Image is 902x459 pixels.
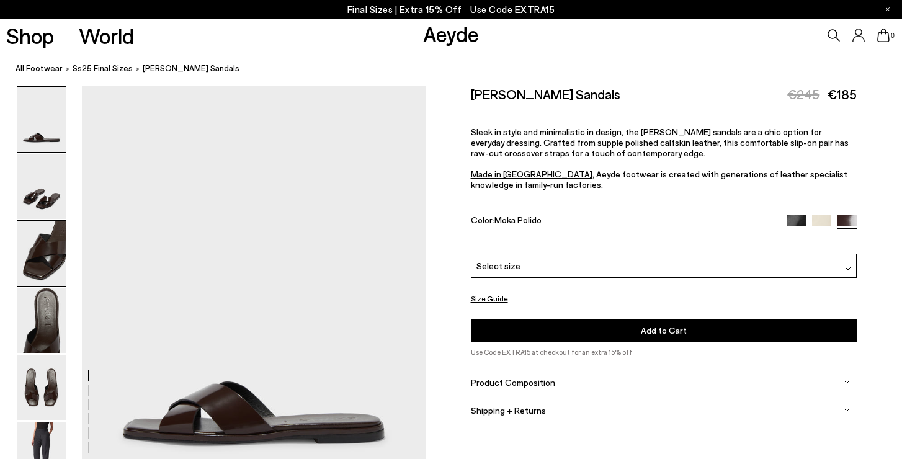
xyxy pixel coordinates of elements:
[16,52,902,86] nav: breadcrumb
[17,221,66,286] img: Sonia Leather Sandals - Image 3
[476,259,520,272] span: Select size
[347,2,555,17] p: Final Sizes | Extra 15% Off
[471,290,508,306] button: Size Guide
[877,29,890,42] a: 0
[494,215,542,225] span: Moka Polido
[143,62,239,75] span: [PERSON_NAME] Sandals
[470,4,555,15] span: Navigate to /collections/ss25-final-sizes
[641,325,687,336] span: Add to Cart
[73,62,133,75] a: Ss25 Final Sizes
[844,379,850,385] img: svg%3E
[828,86,857,102] span: €185
[471,169,592,179] a: Made in [GEOGRAPHIC_DATA]
[471,215,775,229] div: Color:
[787,86,819,102] span: €245
[471,127,849,190] span: Sleek in style and minimalistic in design, the [PERSON_NAME] sandals are a chic option for everyd...
[79,25,134,47] a: World
[471,86,620,102] h2: [PERSON_NAME] Sandals
[471,319,857,342] button: Add to Cart
[845,265,851,272] img: svg%3E
[16,62,63,75] a: All Footwear
[471,405,546,416] span: Shipping + Returns
[471,347,857,358] p: Use Code EXTRA15 at checkout for an extra 15% off
[890,32,896,39] span: 0
[17,154,66,219] img: Sonia Leather Sandals - Image 2
[73,63,133,73] span: Ss25 Final Sizes
[471,377,555,388] span: Product Composition
[6,25,54,47] a: Shop
[423,20,479,47] a: Aeyde
[17,288,66,353] img: Sonia Leather Sandals - Image 4
[844,407,850,413] img: svg%3E
[17,355,66,420] img: Sonia Leather Sandals - Image 5
[17,87,66,152] img: Sonia Leather Sandals - Image 1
